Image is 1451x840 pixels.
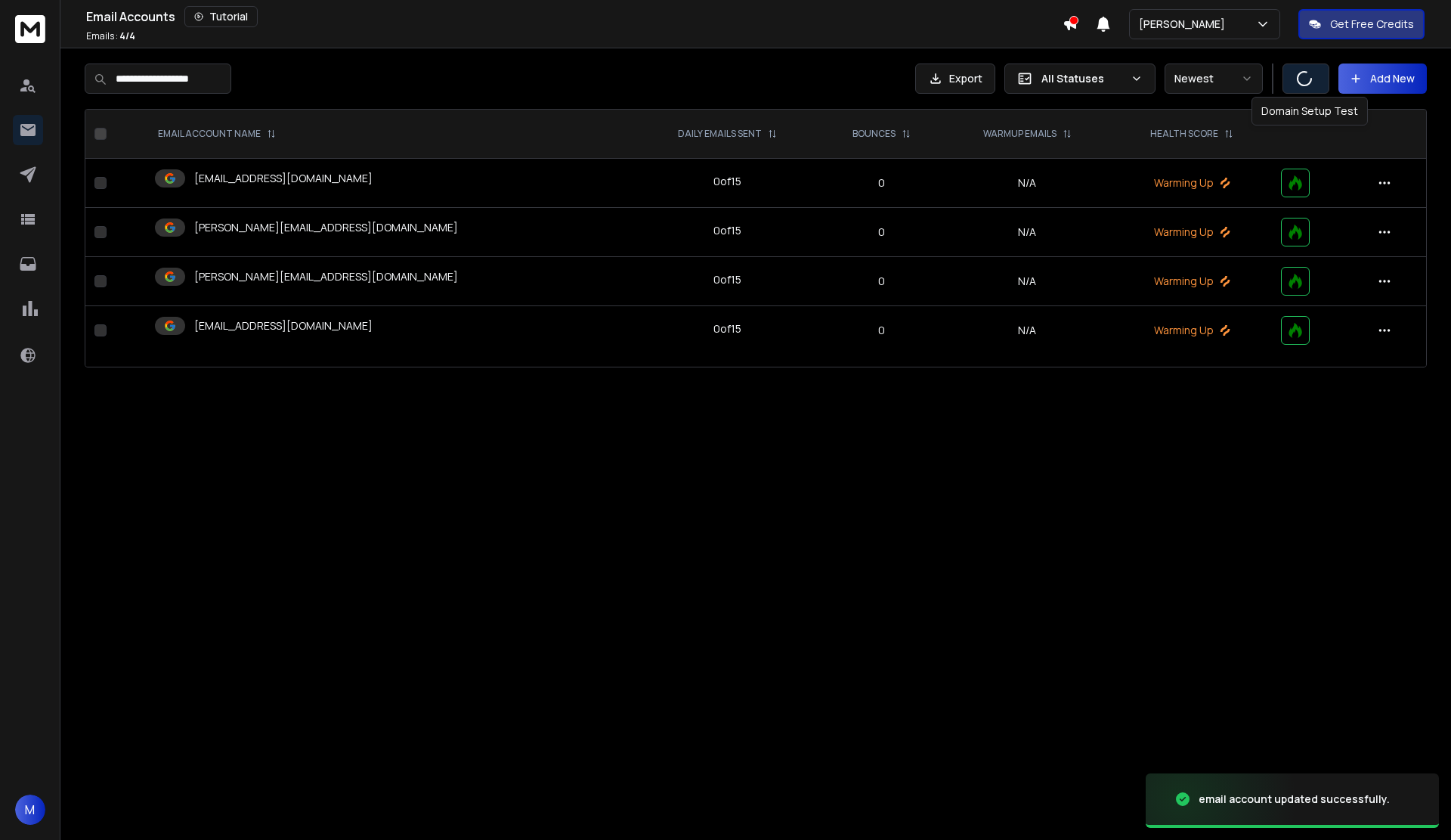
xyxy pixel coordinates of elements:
[1041,71,1125,86] p: All Statuses
[713,174,741,189] div: 0 of 15
[943,208,1112,257] td: N/A
[943,159,1112,208] td: N/A
[1121,175,1263,191] p: Warming Up
[1121,323,1263,338] p: Warming Up
[713,272,741,287] div: 0 of 15
[1251,97,1368,126] div: Domain Setup Test
[194,171,373,186] p: [EMAIL_ADDRESS][DOMAIN_NAME]
[194,318,373,333] p: [EMAIL_ADDRESS][DOMAIN_NAME]
[1139,17,1231,32] p: [PERSON_NAME]
[852,128,896,140] p: BOUNCES
[678,128,762,140] p: DAILY EMAILS SENT
[1330,17,1414,32] p: Get Free Credits
[119,29,135,42] span: 4 / 4
[1298,9,1425,39] button: Get Free Credits
[1121,225,1263,240] p: Warming Up
[829,274,934,289] p: 0
[86,6,1063,27] div: Email Accounts
[983,128,1057,140] p: WARMUP EMAILS
[194,269,458,284] p: [PERSON_NAME][EMAIL_ADDRESS][DOMAIN_NAME]
[184,6,258,27] button: Tutorial
[1121,274,1263,289] p: Warming Up
[158,128,276,140] div: EMAIL ACCOUNT NAME
[915,64,995,94] button: Export
[15,795,45,825] button: M
[1199,792,1390,807] div: email account updated successfully.
[194,220,458,235] p: [PERSON_NAME][EMAIL_ADDRESS][DOMAIN_NAME]
[86,30,135,42] p: Emails :
[1165,64,1263,94] button: Newest
[1150,128,1218,140] p: HEALTH SCORE
[829,175,934,191] p: 0
[713,223,741,238] div: 0 of 15
[943,257,1112,306] td: N/A
[1338,64,1427,94] button: Add New
[829,323,934,338] p: 0
[943,306,1112,355] td: N/A
[713,321,741,336] div: 0 of 15
[829,225,934,240] p: 0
